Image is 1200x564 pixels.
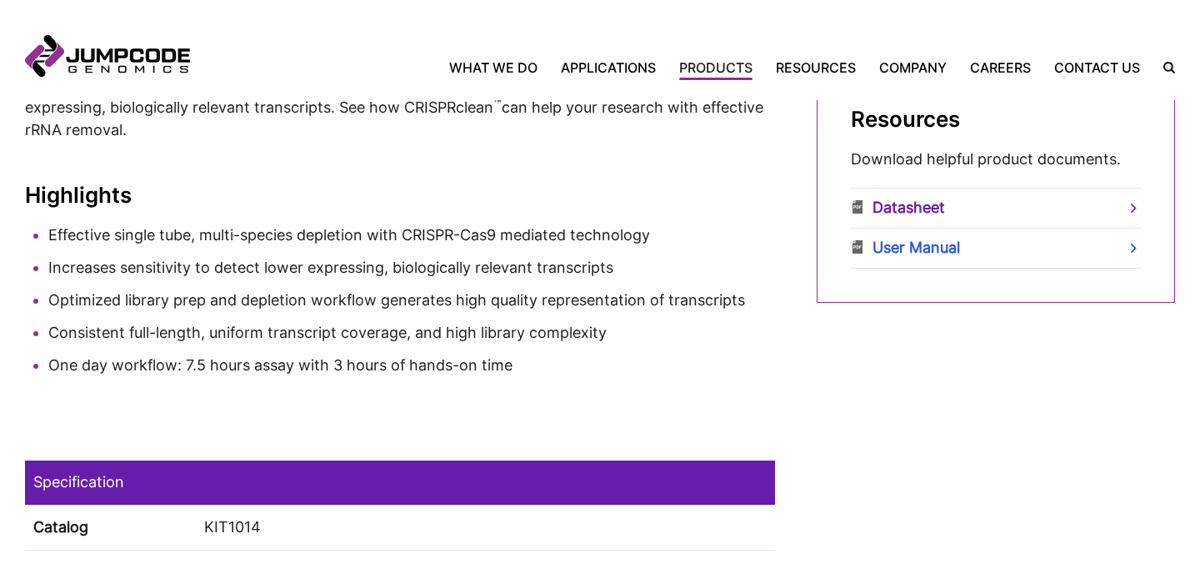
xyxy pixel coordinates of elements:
a: User Manual [851,229,1141,268]
th: Catalog [25,505,196,550]
a: Contact Us [1042,58,1152,78]
sup: ™ [493,97,502,110]
a: Applications [549,58,667,78]
p: Download helpful product documents. [851,149,1141,171]
label: Search the site. [1152,62,1175,73]
td: Specification [25,461,775,505]
h2: Resources [851,107,1141,132]
li: Increases sensitivity to detect lower expressing, biologically relevant transcripts [48,257,775,279]
nav: Primary Navigation [190,58,1152,78]
li: Effective single tube, multi-species depletion with CRISPR-Cas9 mediated technology [48,224,775,247]
li: One day workflow: 7.5 hours assay with 3 hours of hands-on time [48,355,775,377]
td: KIT1014 [196,505,775,550]
h2: Highlights [25,183,775,208]
a: Careers [958,58,1042,78]
a: What We Do [449,58,549,78]
a: Company [867,58,958,78]
a: Products [667,58,764,78]
li: Consistent full-length, uniform transcript coverage, and high library complexity [48,322,775,345]
a: Datasheet [851,189,1141,228]
a: Resources [764,58,867,78]
li: Optimized library prep and depletion workflow generates high quality representation of transcripts [48,290,775,312]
